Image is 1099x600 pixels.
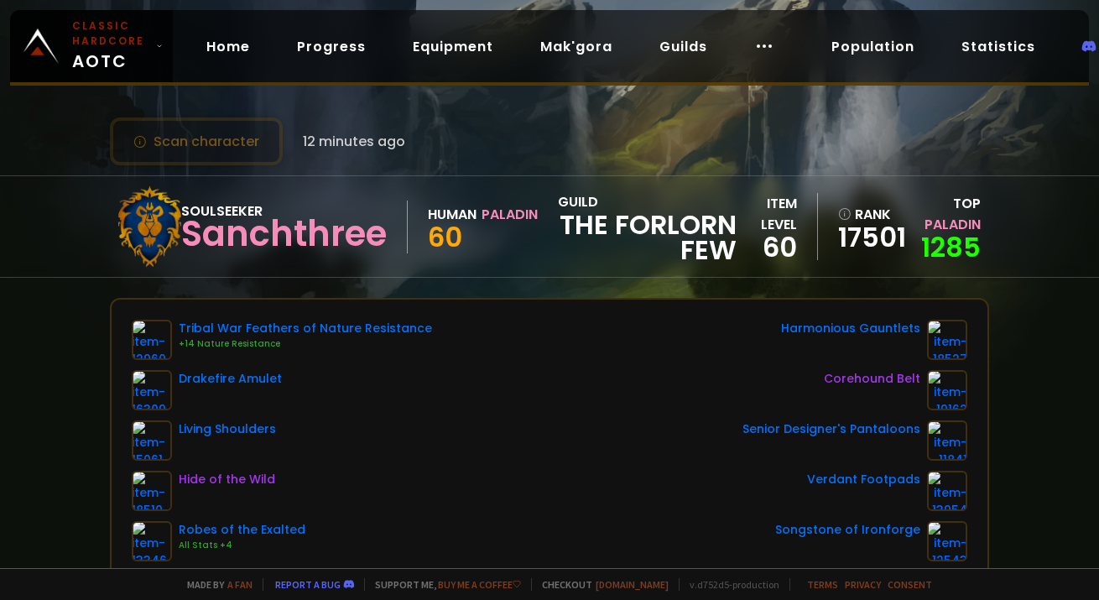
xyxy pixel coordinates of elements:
a: Report a bug [275,578,341,591]
a: Privacy [845,578,881,591]
div: Living Shoulders [179,420,276,438]
div: All Stats +4 [179,539,305,552]
img: item-15061 [132,420,172,461]
img: item-12543 [927,521,967,561]
a: Mak'gora [527,29,626,64]
a: Home [193,29,263,64]
div: +14 Nature Resistance [179,337,432,351]
div: Harmonious Gauntlets [781,320,920,337]
div: Soulseeker [181,201,387,222]
a: a fan [227,578,253,591]
a: Progress [284,29,379,64]
div: Robes of the Exalted [179,521,305,539]
div: Drakefire Amulet [179,370,282,388]
div: guild [558,191,737,263]
div: item level [737,193,796,235]
a: [DOMAIN_NAME] [596,578,669,591]
a: Equipment [399,29,507,64]
img: item-13954 [927,471,967,511]
span: v. d752d5 - production [679,578,779,591]
div: Songstone of Ironforge [775,521,920,539]
div: Sanchthree [181,222,387,247]
div: Human [428,204,477,225]
img: item-18527 [927,320,967,360]
img: item-12960 [132,320,172,360]
a: Buy me a coffee [438,578,521,591]
div: 60 [737,235,796,260]
span: The Forlorn Few [558,212,737,263]
img: item-13346 [132,521,172,561]
div: Top [906,193,981,235]
span: Support me, [364,578,521,591]
img: item-18510 [132,471,172,511]
a: Guilds [646,29,721,64]
div: Tribal War Feathers of Nature Resistance [179,320,432,337]
a: Classic HardcoreAOTC [10,10,173,82]
a: Consent [888,578,932,591]
img: item-11841 [927,420,967,461]
span: 60 [428,218,462,256]
a: Population [818,29,928,64]
a: Terms [807,578,838,591]
a: 1285 [921,228,981,266]
span: Made by [177,578,253,591]
span: AOTC [72,18,149,74]
img: item-16309 [132,370,172,410]
span: Paladin [925,215,981,234]
span: 12 minutes ago [303,131,405,152]
a: 17501 [838,225,896,250]
div: Paladin [482,204,538,225]
span: Checkout [531,578,669,591]
img: item-19162 [927,370,967,410]
button: Scan character [110,117,283,165]
small: Classic Hardcore [72,18,149,49]
div: Hide of the Wild [179,471,275,488]
div: Verdant Footpads [807,471,920,488]
div: Senior Designer's Pantaloons [742,420,920,438]
div: rank [838,204,896,225]
a: Statistics [948,29,1049,64]
div: Corehound Belt [824,370,920,388]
